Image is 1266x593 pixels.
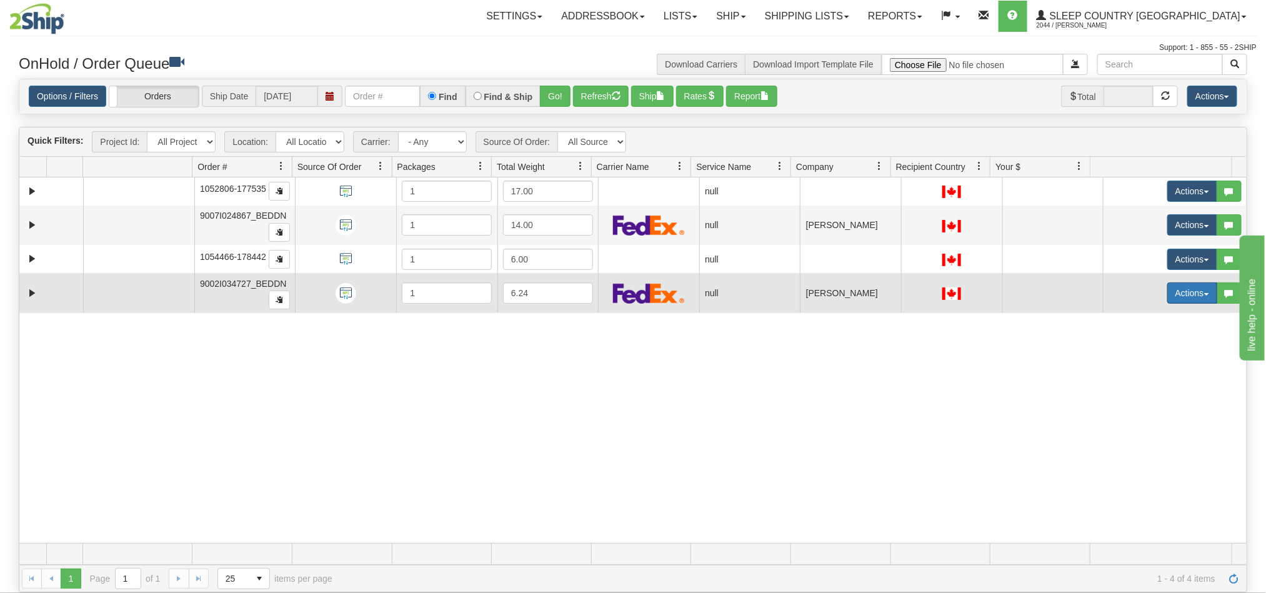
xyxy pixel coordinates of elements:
[1224,569,1244,589] a: Refresh
[896,161,965,173] span: Recipient Country
[249,569,269,589] span: select
[476,131,558,152] span: Source Of Order:
[27,134,83,147] label: Quick Filters:
[699,273,800,313] td: null
[540,86,571,107] button: Go!
[696,161,751,173] span: Service Name
[271,156,292,177] a: Order # filter column settings
[726,86,777,107] button: Report
[484,92,533,101] label: Find & Ship
[19,54,624,72] h3: OnHold / Order Queue
[116,569,141,589] input: Page 1
[24,286,40,301] a: Expand
[552,1,654,32] a: Addressbook
[217,568,332,589] span: items per page
[755,1,859,32] a: Shipping lists
[24,217,40,233] a: Expand
[1167,282,1217,304] button: Actions
[29,86,106,107] a: Options / Filters
[353,131,398,152] span: Carrier:
[942,220,961,232] img: CA
[9,3,64,34] img: logo2044.jpg
[109,86,199,107] label: Orders
[336,249,356,269] img: API
[654,1,707,32] a: Lists
[61,569,81,589] span: Page 1
[224,131,276,152] span: Location:
[1047,11,1240,21] span: Sleep Country [GEOGRAPHIC_DATA]
[1167,214,1217,236] button: Actions
[699,177,800,206] td: null
[665,59,737,69] a: Download Carriers
[969,156,990,177] a: Recipient Country filter column settings
[19,127,1247,157] div: grid toolbar
[1187,86,1237,107] button: Actions
[336,181,356,202] img: API
[869,156,890,177] a: Company filter column settings
[269,182,290,201] button: Copy to clipboard
[397,161,436,173] span: Packages
[1237,232,1265,360] iframe: chat widget
[699,245,800,273] td: null
[1037,19,1130,32] span: 2044 / [PERSON_NAME]
[942,186,961,198] img: CA
[269,291,290,309] button: Copy to clipboard
[942,287,961,300] img: CA
[200,211,287,221] span: 9007I024867_BEDDN
[859,1,932,32] a: Reports
[439,92,457,101] label: Find
[800,273,901,313] td: [PERSON_NAME]
[92,131,147,152] span: Project Id:
[9,7,116,22] div: live help - online
[477,1,552,32] a: Settings
[769,156,790,177] a: Service Name filter column settings
[1027,1,1256,32] a: Sleep Country [GEOGRAPHIC_DATA] 2044 / [PERSON_NAME]
[800,206,901,246] td: [PERSON_NAME]
[497,161,545,173] span: Total Weight
[217,568,270,589] span: Page sizes drop down
[90,568,161,589] span: Page of 1
[573,86,629,107] button: Refresh
[1061,86,1104,107] span: Total
[676,86,724,107] button: Rates
[613,283,685,304] img: FedEx Express®
[699,206,800,246] td: null
[1222,54,1247,75] button: Search
[470,156,491,177] a: Packages filter column settings
[753,59,874,69] a: Download Import Template File
[200,184,266,194] span: 1052806-177535
[269,250,290,269] button: Copy to clipboard
[226,572,242,585] span: 25
[350,574,1215,584] span: 1 - 4 of 4 items
[1167,249,1217,270] button: Actions
[669,156,690,177] a: Carrier Name filter column settings
[9,42,1257,53] div: Support: 1 - 855 - 55 - 2SHIP
[297,161,362,173] span: Source Of Order
[995,161,1020,173] span: Your $
[796,161,834,173] span: Company
[24,251,40,267] a: Expand
[336,215,356,236] img: API
[631,86,674,107] button: Ship
[1097,54,1223,75] input: Search
[371,156,392,177] a: Source Of Order filter column settings
[1069,156,1090,177] a: Your $ filter column settings
[707,1,755,32] a: Ship
[597,161,649,173] span: Carrier Name
[269,223,290,242] button: Copy to clipboard
[1167,181,1217,202] button: Actions
[942,254,961,266] img: CA
[202,86,256,107] span: Ship Date
[345,86,420,107] input: Order #
[197,161,227,173] span: Order #
[570,156,591,177] a: Total Weight filter column settings
[882,54,1064,75] input: Import
[24,184,40,199] a: Expand
[613,215,685,236] img: FedEx Express®
[200,279,287,289] span: 9002I034727_BEDDN
[200,252,266,262] span: 1054466-178442
[336,283,356,304] img: API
